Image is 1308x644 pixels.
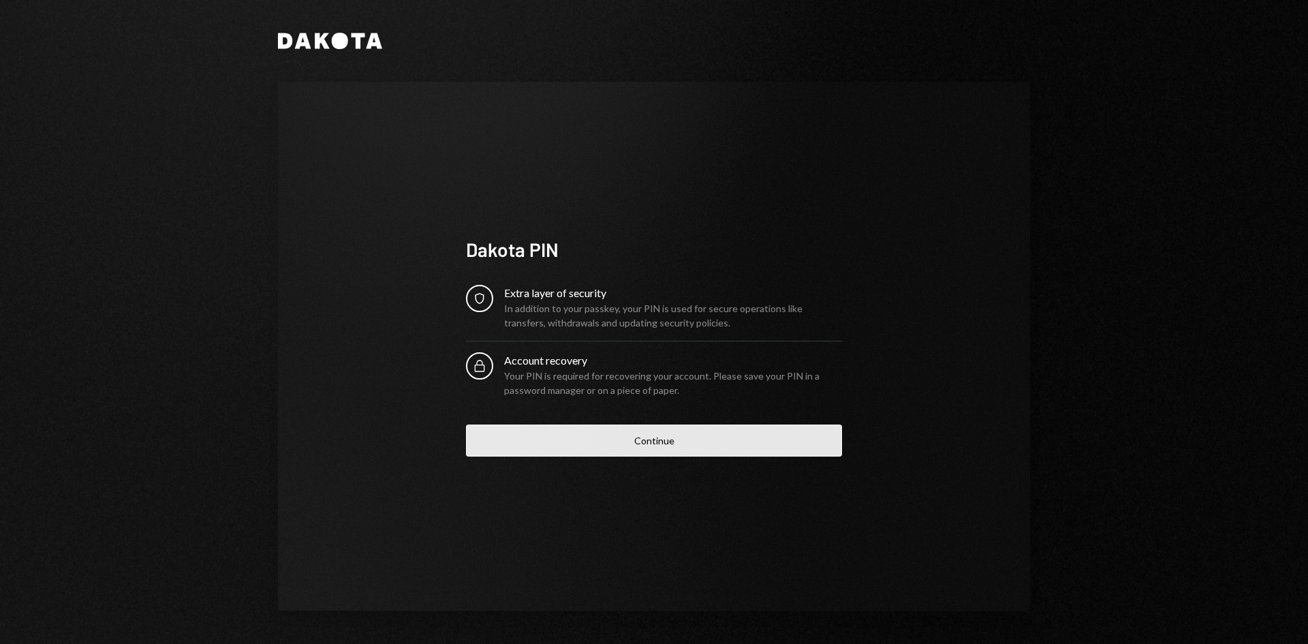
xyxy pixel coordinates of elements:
[504,369,842,397] div: Your PIN is required for recovering your account. Please save your PIN in a password manager or o...
[466,236,842,263] div: Dakota PIN
[504,301,842,330] div: In addition to your passkey, your PIN is used for secure operations like transfers, withdrawals a...
[504,352,842,369] div: Account recovery
[466,425,842,457] button: Continue
[504,285,842,301] div: Extra layer of security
